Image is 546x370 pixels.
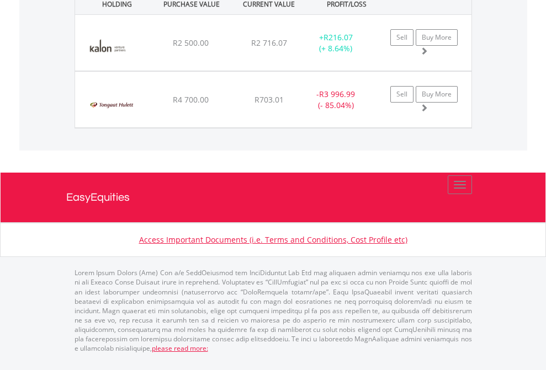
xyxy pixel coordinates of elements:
[75,268,472,353] p: Lorem Ipsum Dolors (Ame) Con a/e SeddOeiusmod tem InciDiduntut Lab Etd mag aliquaen admin veniamq...
[81,85,143,125] img: EQU.ZA.TON.png
[152,344,208,353] a: please read more:
[301,32,370,54] div: + (+ 8.64%)
[251,37,287,48] span: R2 716.07
[173,94,209,105] span: R4 700.00
[319,89,355,99] span: R3 996.99
[390,29,414,46] a: Sell
[255,94,284,105] span: R703.01
[324,32,353,42] span: R216.07
[390,86,414,103] a: Sell
[416,86,458,103] a: Buy More
[81,29,136,68] img: EQU.ZA.KVPFII.png
[416,29,458,46] a: Buy More
[139,234,407,245] a: Access Important Documents (i.e. Terms and Conditions, Cost Profile etc)
[173,37,209,48] span: R2 500.00
[301,89,370,111] div: - (- 85.04%)
[66,173,480,222] a: EasyEquities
